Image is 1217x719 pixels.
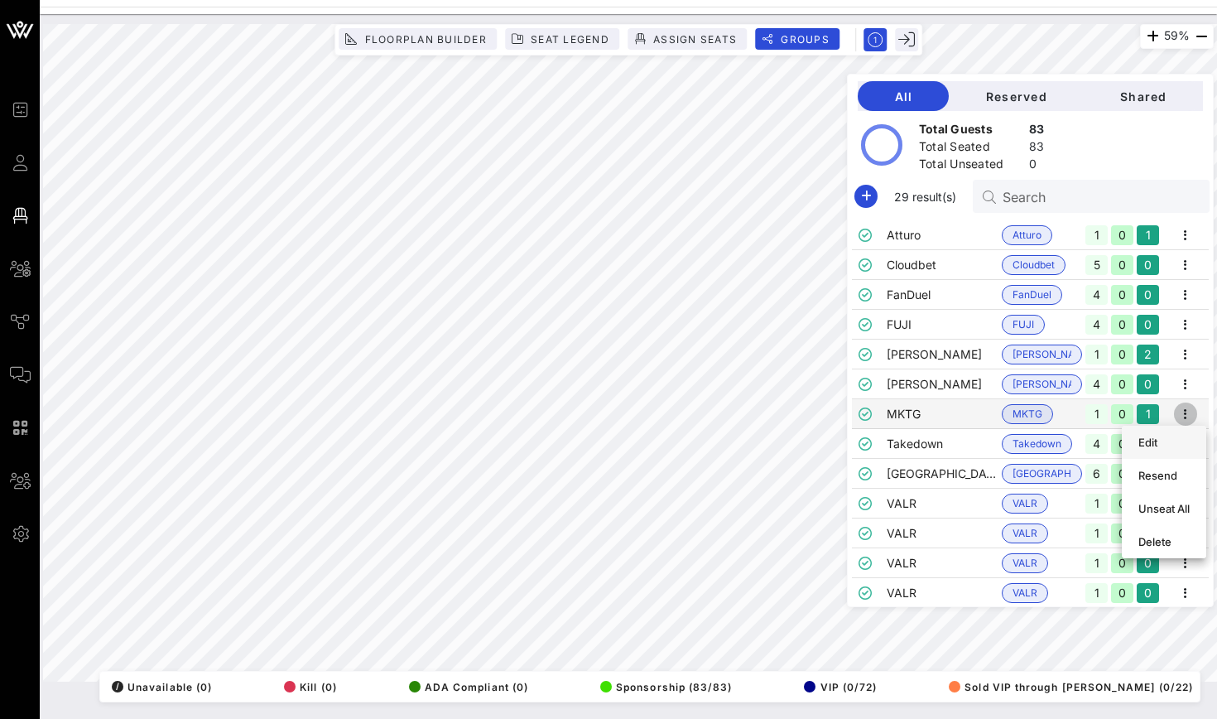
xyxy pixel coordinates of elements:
[409,681,528,693] span: ADA Compliant (0)
[1111,315,1133,335] div: 0
[1013,286,1051,304] span: FanDuel
[1111,494,1133,514] div: 0
[804,681,877,693] span: VIP (0/72)
[1111,374,1133,394] div: 0
[887,429,1002,459] td: Takedown
[919,138,1022,159] div: Total Seated
[1013,316,1034,334] span: FUJI
[1111,225,1133,245] div: 0
[1085,583,1108,603] div: 1
[1085,285,1108,305] div: 4
[1138,535,1190,548] div: Delete
[887,188,963,205] span: 29 result(s)
[1137,315,1159,335] div: 0
[1111,434,1133,454] div: 0
[595,675,732,698] button: Sponsorship (83/83)
[1013,495,1037,513] span: VALR
[919,156,1022,176] div: Total Unseated
[1138,469,1190,482] div: Resend
[1013,226,1041,244] span: Atturo
[1013,256,1055,274] span: Cloudbet
[1085,255,1108,275] div: 5
[887,310,1002,340] td: FUJI
[628,28,747,50] button: Assign Seats
[887,489,1002,519] td: VALR
[339,28,497,50] button: Floorplan Builder
[1029,138,1045,159] div: 83
[1085,434,1108,454] div: 4
[1111,524,1133,543] div: 0
[1013,584,1037,602] span: VALR
[1137,345,1159,364] div: 2
[1013,345,1071,364] span: [PERSON_NAME]
[1111,255,1133,275] div: 0
[919,121,1022,142] div: Total Guests
[652,33,737,46] span: Assign Seats
[1085,404,1108,424] div: 1
[1085,225,1108,245] div: 1
[1029,121,1045,142] div: 83
[112,681,212,693] span: Unavailable (0)
[284,681,337,693] span: Kill (0)
[1013,524,1037,543] span: VALR
[1085,345,1108,364] div: 1
[1096,89,1190,104] span: Shared
[600,681,732,693] span: Sponsorship (83/83)
[1111,583,1133,603] div: 0
[1085,553,1108,573] div: 1
[887,220,1002,250] td: Atturo
[1137,285,1159,305] div: 0
[949,681,1193,693] span: Sold VIP through [PERSON_NAME] (0/22)
[1085,374,1108,394] div: 4
[887,519,1002,548] td: VALR
[799,675,877,698] button: VIP (0/72)
[1085,524,1108,543] div: 1
[279,675,337,698] button: Kill (0)
[1137,255,1159,275] div: 0
[363,33,487,46] span: Floorplan Builder
[1111,464,1133,484] div: 0
[1085,464,1108,484] div: 6
[1013,375,1071,393] span: [PERSON_NAME]
[887,340,1002,369] td: [PERSON_NAME]
[107,675,212,698] button: /Unavailable (0)
[1029,156,1045,176] div: 0
[1111,404,1133,424] div: 0
[1013,435,1061,453] span: Takedown
[755,28,839,50] button: Groups
[887,578,1002,608] td: VALR
[112,681,123,692] div: /
[1085,315,1108,335] div: 4
[949,81,1083,111] button: Reserved
[1140,24,1214,49] div: 59%
[1138,502,1190,515] div: Unseat All
[1013,405,1042,423] span: MKTG
[530,33,609,46] span: Seat Legend
[887,250,1002,280] td: Cloudbet
[1013,554,1037,572] span: VALR
[1138,436,1190,449] div: Edit
[1085,494,1108,514] div: 1
[858,81,949,111] button: All
[887,369,1002,399] td: [PERSON_NAME]
[871,89,936,104] span: All
[1137,583,1159,603] div: 0
[404,675,528,698] button: ADA Compliant (0)
[1137,404,1159,424] div: 1
[1013,465,1071,483] span: [GEOGRAPHIC_DATA]
[1083,81,1203,111] button: Shared
[887,280,1002,310] td: FanDuel
[887,399,1002,429] td: MKTG
[887,459,1002,489] td: [GEOGRAPHIC_DATA]
[1137,553,1159,573] div: 0
[505,28,619,50] button: Seat Legend
[780,33,830,46] span: Groups
[944,675,1193,698] button: Sold VIP through [PERSON_NAME] (0/22)
[1137,374,1159,394] div: 0
[887,548,1002,578] td: VALR
[1137,225,1159,245] div: 1
[1111,285,1133,305] div: 0
[962,89,1070,104] span: Reserved
[1111,345,1133,364] div: 0
[1111,553,1133,573] div: 0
